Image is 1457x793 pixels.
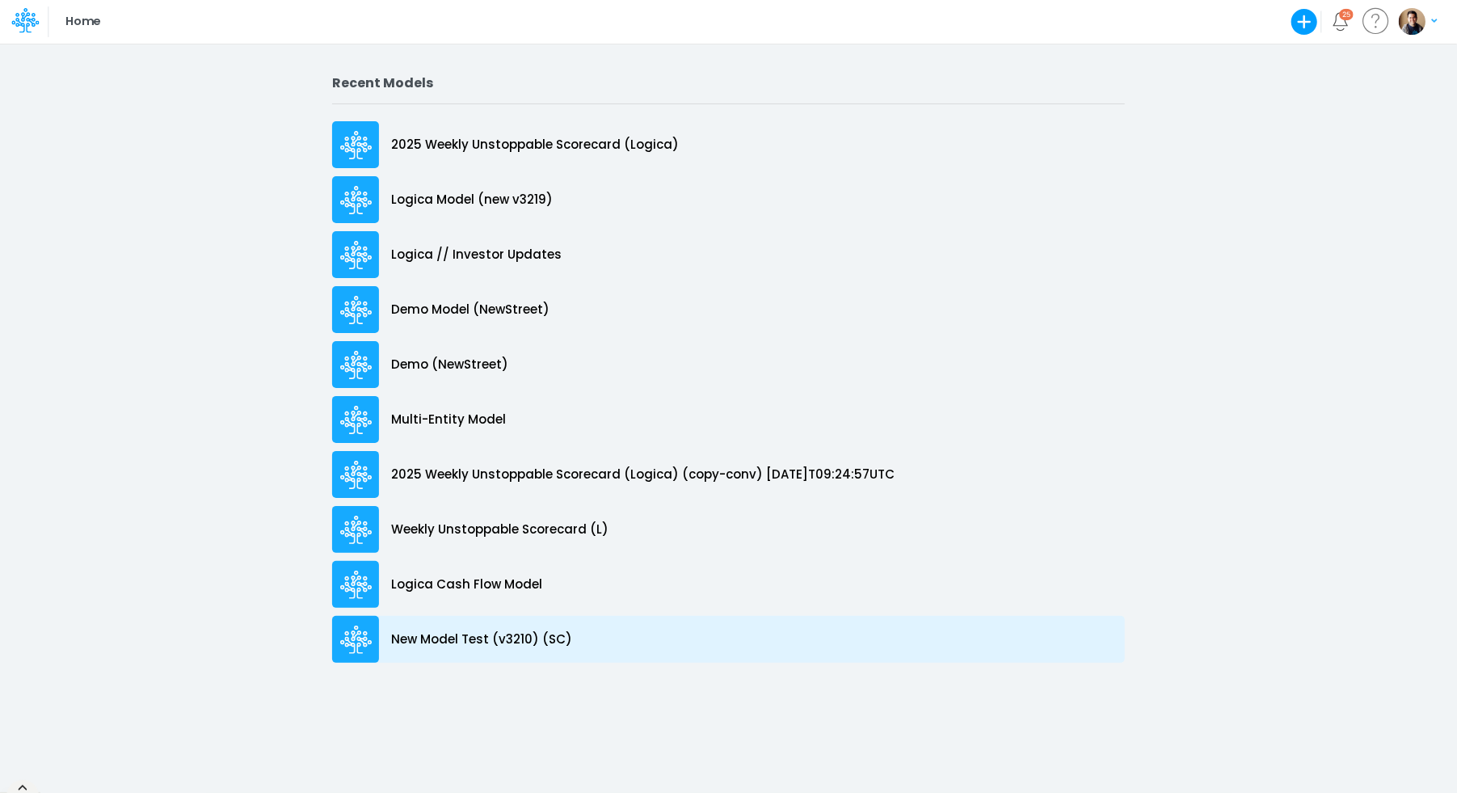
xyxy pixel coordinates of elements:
[391,301,550,319] p: Demo Model (NewStreet)
[332,227,1125,282] a: Logica // Investor Updates
[391,356,508,374] p: Demo (NewStreet)
[391,576,542,594] p: Logica Cash Flow Model
[65,13,100,31] p: Home
[332,172,1125,227] a: Logica Model (new v3219)
[332,75,1125,91] h2: Recent Models
[391,631,572,649] p: New Model Test (v3210) (SC)
[332,282,1125,337] a: Demo Model (NewStreet)
[1331,12,1350,31] a: Notifications
[332,117,1125,172] a: 2025 Weekly Unstoppable Scorecard (Logica)
[332,337,1125,392] a: Demo (NewStreet)
[332,502,1125,557] a: Weekly Unstoppable Scorecard (L)
[391,191,553,209] p: Logica Model (new v3219)
[332,447,1125,502] a: 2025 Weekly Unstoppable Scorecard (Logica) (copy-conv) [DATE]T09:24:57UTC
[391,136,679,154] p: 2025 Weekly Unstoppable Scorecard (Logica)
[391,466,895,484] p: 2025 Weekly Unstoppable Scorecard (Logica) (copy-conv) [DATE]T09:24:57UTC
[332,557,1125,612] a: Logica Cash Flow Model
[391,246,562,264] p: Logica // Investor Updates
[391,411,506,429] p: Multi-Entity Model
[1342,11,1350,18] div: 25 unread items
[332,612,1125,667] a: New Model Test (v3210) (SC)
[332,392,1125,447] a: Multi-Entity Model
[391,521,608,539] p: Weekly Unstoppable Scorecard (L)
